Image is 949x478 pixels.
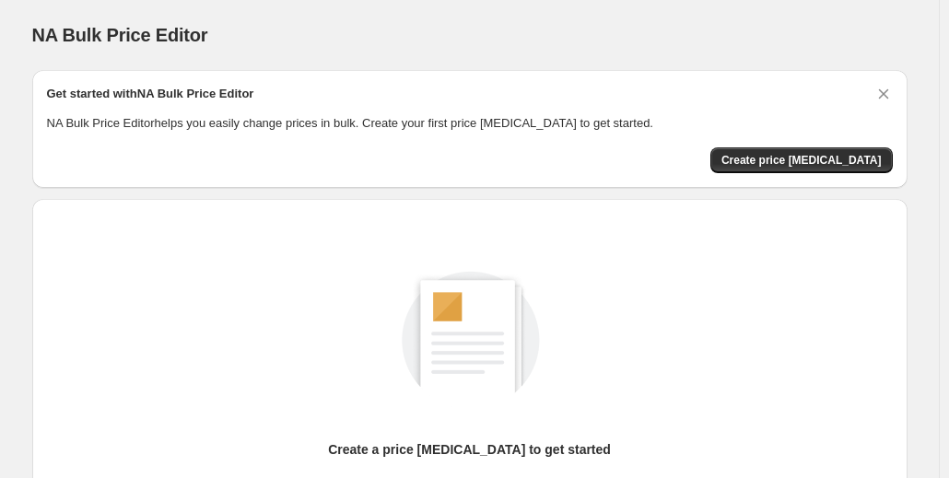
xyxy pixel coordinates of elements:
[47,114,893,133] p: NA Bulk Price Editor helps you easily change prices in bulk. Create your first price [MEDICAL_DAT...
[710,147,893,173] button: Create price change job
[328,440,611,459] p: Create a price [MEDICAL_DATA] to get started
[721,153,882,168] span: Create price [MEDICAL_DATA]
[47,85,254,103] h2: Get started with NA Bulk Price Editor
[32,25,208,45] span: NA Bulk Price Editor
[874,85,893,103] button: Dismiss card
